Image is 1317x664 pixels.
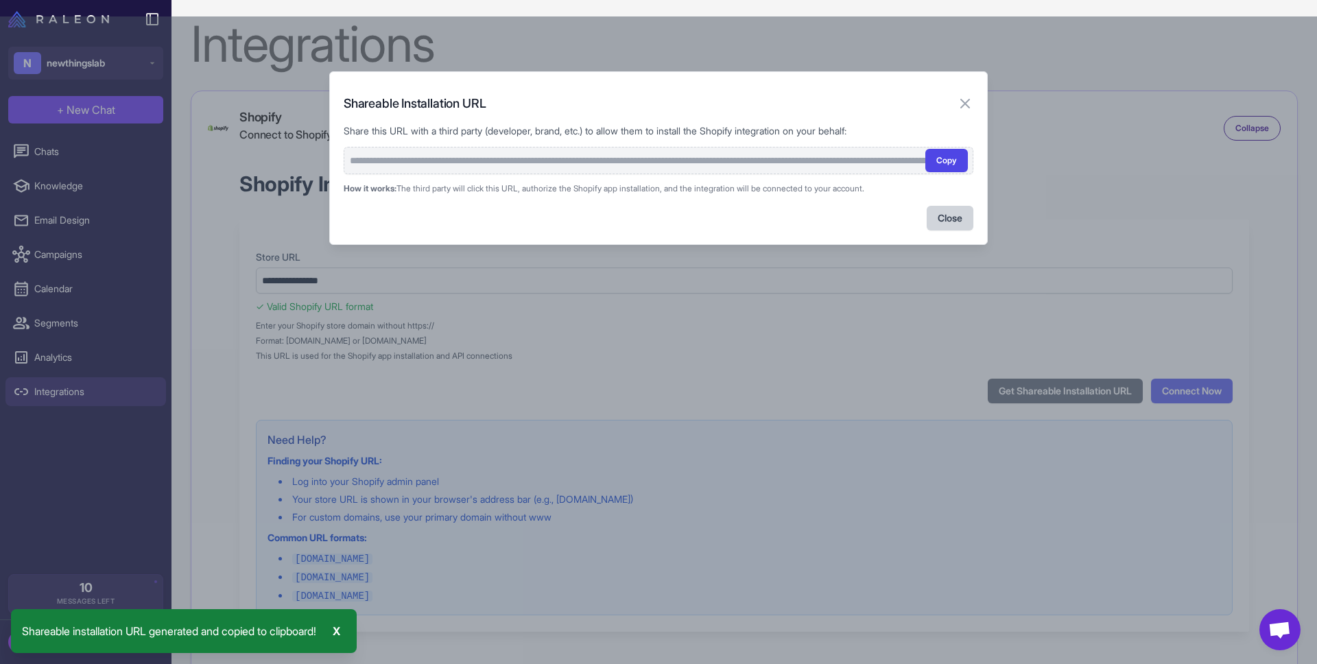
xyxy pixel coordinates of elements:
button: Close [927,206,973,230]
div: Shareable installation URL generated and copied to clipboard! [11,609,357,653]
p: The third party will click this URL, authorize the Shopify app installation, and the integration ... [344,182,973,195]
strong: How it works: [344,183,396,193]
p: Share this URL with a third party (developer, brand, etc.) to allow them to install the Shopify i... [344,123,973,139]
a: Open chat [1259,609,1301,650]
button: Copy [925,149,968,172]
h3: Shareable Installation URL [344,94,486,112]
img: Raleon Logo [8,11,109,27]
div: X [327,620,346,642]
